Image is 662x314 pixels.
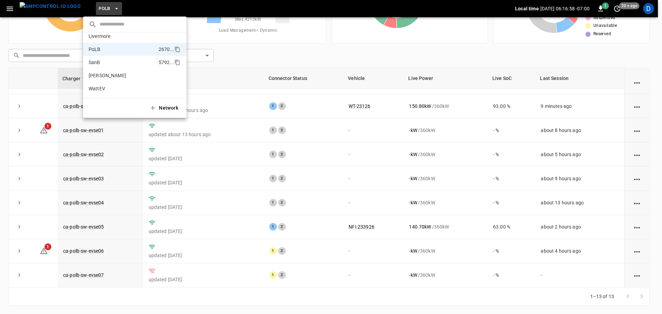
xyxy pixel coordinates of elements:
[89,46,156,53] p: PoLB
[145,101,184,115] button: Network
[89,72,158,79] p: [PERSON_NAME]
[174,45,181,53] div: copy
[174,58,181,67] div: copy
[89,59,156,66] p: SanB
[89,33,157,40] p: Livermore
[89,85,156,92] p: WattEV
